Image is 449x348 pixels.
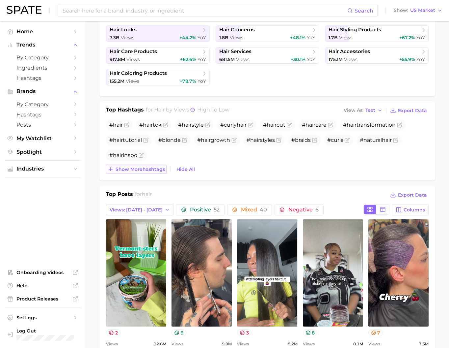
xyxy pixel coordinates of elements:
[16,296,69,302] span: Product Releases
[110,35,119,41] span: 7.3b
[393,138,398,143] button: Flag as miscategorized or irrelevant
[399,35,415,41] span: +67.2%
[388,106,429,115] button: Export Data
[250,137,260,143] span: hair
[307,56,315,62] span: YoY
[16,269,69,275] span: Onboarding Videos
[110,78,124,84] span: 155.2m
[109,122,123,128] span: #
[291,137,311,143] span: #braids
[190,207,220,212] span: Positive
[16,111,69,118] span: Hashtags
[219,56,235,62] span: 681.5m
[247,137,275,143] span: # styles
[219,27,255,33] span: hair concerns
[106,47,210,64] a: hair care products917.8m Views+62.6% YoY
[106,165,167,174] button: Show morehashtags
[113,152,123,158] span: hair
[267,122,277,128] span: hair
[290,35,305,41] span: +48.1%
[5,133,80,143] a: My Watchlist
[126,56,140,62] span: Views
[110,27,137,33] span: hair looks
[344,109,363,112] span: View As
[399,56,415,62] span: +55.9%
[237,329,251,336] button: 3
[398,192,427,198] span: Export Data
[16,135,69,142] span: My Watchlist
[5,281,80,291] a: Help
[325,47,429,64] a: hair accessories175.1m Views+55.9% YoY
[248,122,253,128] button: Flag as miscategorized or irrelevant
[110,70,167,77] span: hair coloring products
[106,340,118,348] span: Views
[216,47,319,64] a: hair services681.5m Views+30.1% YoY
[16,315,69,321] span: Settings
[260,206,267,213] span: 40
[163,122,168,128] button: Flag as miscategorized or irrelevant
[236,56,250,62] span: Views
[416,56,425,62] span: YoY
[303,329,318,336] button: 8
[237,340,249,348] span: Views
[106,329,120,336] button: 2
[16,88,69,94] span: Brands
[388,190,429,200] button: Export Data
[355,8,373,14] span: Search
[287,122,292,128] button: Flag as miscategorized or irrelevant
[5,26,80,37] a: Home
[109,152,137,158] span: # inspo
[16,65,69,71] span: Ingredients
[329,35,338,41] span: 1.7b
[106,25,210,42] a: hair looks7.3b Views+44.2% YoY
[302,122,327,128] span: # care
[110,56,125,62] span: 917.8m
[398,108,427,113] span: Export Data
[288,340,298,348] span: 8.2m
[5,52,80,63] a: by Category
[179,35,196,41] span: +44.2%
[365,109,375,112] span: Text
[176,167,195,172] span: Hide All
[143,122,153,128] span: hair
[16,42,69,48] span: Trends
[113,122,123,128] span: hair
[328,122,333,128] button: Flag as miscategorized or irrelevant
[5,63,80,73] a: Ingredients
[5,326,80,343] a: Log out. Currently logged in with e-mail doyeon@spate.nyc.
[5,164,80,174] button: Industries
[339,35,353,41] span: Views
[353,340,363,348] span: 8.1m
[231,138,237,143] button: Flag as miscategorized or irrelevant
[198,56,206,62] span: YoY
[329,48,370,55] span: hair accessories
[216,25,319,42] a: hair concerns1.8b Views+48.1% YoY
[288,207,319,212] span: Negative
[139,153,144,158] button: Flag as miscategorized or irrelevant
[291,56,305,62] span: +30.1%
[5,120,80,130] a: Posts
[182,122,192,128] span: hair
[5,86,80,96] button: Brands
[143,138,148,143] button: Flag as miscategorized or irrelevant
[7,6,41,14] img: SPATE
[172,340,183,348] span: Views
[201,137,211,143] span: hair
[397,122,402,128] button: Flag as miscategorized or irrelevant
[263,122,285,128] span: # cut
[16,54,69,61] span: by Category
[154,107,165,113] span: hair
[146,106,229,115] h2: for by Views
[16,101,69,108] span: by Category
[392,204,429,215] button: Columns
[344,56,357,62] span: Views
[154,340,166,348] span: 12.6m
[214,206,220,213] span: 52
[342,106,384,115] button: View AsText
[180,78,196,84] span: +78.7%
[16,122,69,128] span: Posts
[126,78,139,84] span: Views
[106,106,144,115] h1: Top Hashtags
[139,122,162,128] span: # tok
[178,122,204,128] span: # style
